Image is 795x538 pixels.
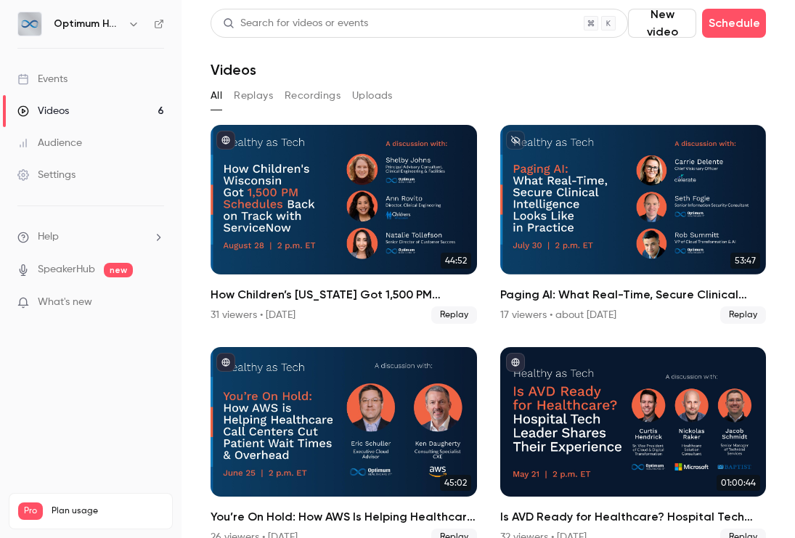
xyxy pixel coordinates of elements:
li: How Children’s Wisconsin Got 1,500 PM Schedules Back on Track With ServiceNow [211,125,477,324]
a: 53:47Paging AI: What Real-Time, Secure Clinical Intelligence Looks Like in Practice17 viewers • a... [500,125,767,324]
button: Replays [234,84,273,107]
span: new [104,263,133,277]
h2: Is AVD Ready for Healthcare? Hospital Tech Leader Shares Their Experience [500,508,767,526]
h6: Optimum Healthcare IT [54,17,122,31]
span: Plan usage [52,505,163,517]
iframe: Noticeable Trigger [147,296,164,309]
button: All [211,84,222,107]
span: Replay [720,306,766,324]
h2: How Children’s [US_STATE] Got 1,500 PM Schedules Back on Track With ServiceNow [211,286,477,303]
span: What's new [38,295,92,310]
div: Settings [17,168,76,182]
span: Help [38,229,59,245]
span: Pro [18,502,43,520]
li: help-dropdown-opener [17,229,164,245]
button: unpublished [506,131,525,150]
span: 44:52 [441,253,471,269]
h2: Paging AI: What Real-Time, Secure Clinical Intelligence Looks Like in Practice [500,286,767,303]
h1: Videos [211,61,256,78]
span: Replay [431,306,477,324]
button: published [216,353,235,372]
button: Recordings [285,84,341,107]
section: Videos [211,9,766,529]
button: Schedule [702,9,766,38]
span: 53:47 [730,253,760,269]
div: 31 viewers • [DATE] [211,308,295,322]
div: Search for videos or events [223,16,368,31]
img: Optimum Healthcare IT [18,12,41,36]
button: New video [628,9,696,38]
span: 01:00:44 [717,475,760,491]
div: Events [17,72,68,86]
a: 44:52How Children’s [US_STATE] Got 1,500 PM Schedules Back on Track With ServiceNow31 viewers • [... [211,125,477,324]
li: Paging AI: What Real-Time, Secure Clinical Intelligence Looks Like in Practice [500,125,767,324]
button: published [216,131,235,150]
a: SpeakerHub [38,262,95,277]
h2: You’re On Hold: How AWS Is Helping Healthcare Call Centers Cut Patient Wait Times & Overhead [211,508,477,526]
button: Uploads [352,84,393,107]
div: Videos [17,104,69,118]
button: published [506,353,525,372]
div: Audience [17,136,82,150]
div: 17 viewers • about [DATE] [500,308,616,322]
span: 45:02 [440,475,471,491]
